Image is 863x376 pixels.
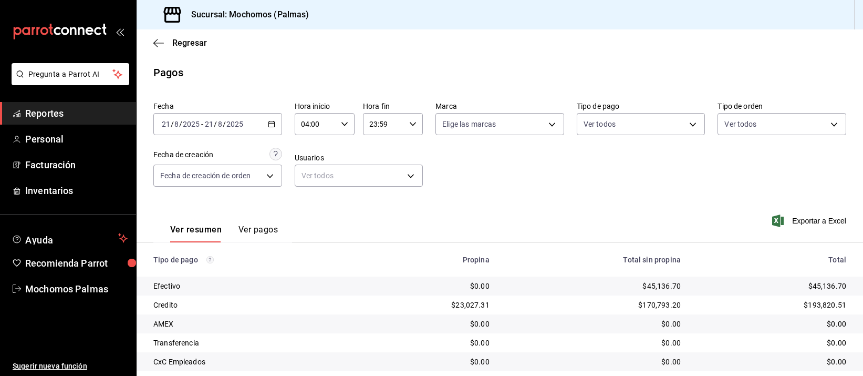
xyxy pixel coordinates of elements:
[153,38,207,48] button: Regresar
[698,357,846,367] div: $0.00
[153,300,348,310] div: Credito
[12,63,129,85] button: Pregunta a Parrot AI
[153,256,348,264] div: Tipo de pago
[506,256,681,264] div: Total sin propina
[295,103,355,110] label: Hora inicio
[365,357,490,367] div: $0.00
[182,120,200,128] input: ----
[435,103,564,110] label: Marca
[161,120,171,128] input: --
[365,338,490,348] div: $0.00
[363,103,423,110] label: Hora fin
[179,120,182,128] span: /
[174,120,179,128] input: --
[214,120,217,128] span: /
[153,338,348,348] div: Transferencia
[183,8,309,21] h3: Sucursal: Mochomos (Palmas)
[226,120,244,128] input: ----
[238,225,278,242] button: Ver pagos
[204,120,214,128] input: --
[442,119,496,129] span: Elige las marcas
[160,170,251,181] span: Fecha de creación de orden
[172,38,207,48] span: Regresar
[698,319,846,329] div: $0.00
[7,76,129,87] a: Pregunta a Parrot AI
[25,256,128,270] span: Recomienda Parrot
[584,119,616,129] span: Ver todos
[365,281,490,291] div: $0.00
[365,256,490,264] div: Propina
[153,357,348,367] div: CxC Empleados
[25,232,114,245] span: Ayuda
[170,225,222,242] button: Ver resumen
[506,357,681,367] div: $0.00
[698,256,846,264] div: Total
[201,120,203,128] span: -
[217,120,223,128] input: --
[724,119,756,129] span: Ver todos
[365,300,490,310] div: $23,027.31
[506,338,681,348] div: $0.00
[506,319,681,329] div: $0.00
[153,103,282,110] label: Fecha
[506,281,681,291] div: $45,136.70
[171,120,174,128] span: /
[365,319,490,329] div: $0.00
[153,319,348,329] div: AMEX
[295,154,423,161] label: Usuarios
[577,103,705,110] label: Tipo de pago
[116,27,124,36] button: open_drawer_menu
[153,281,348,291] div: Efectivo
[223,120,226,128] span: /
[25,184,128,198] span: Inventarios
[698,338,846,348] div: $0.00
[25,106,128,120] span: Reportes
[295,165,423,187] div: Ver todos
[718,103,846,110] label: Tipo de orden
[506,300,681,310] div: $170,793.20
[28,69,113,80] span: Pregunta a Parrot AI
[774,215,846,227] button: Exportar a Excel
[698,281,846,291] div: $45,136.70
[206,256,214,263] svg: Los pagos realizados con Pay y otras terminales son montos brutos.
[698,300,846,310] div: $193,820.51
[25,282,128,296] span: Mochomos Palmas
[170,225,278,242] div: navigation tabs
[153,149,213,160] div: Fecha de creación
[25,132,128,146] span: Personal
[153,65,183,80] div: Pagos
[25,158,128,172] span: Facturación
[13,361,128,372] span: Sugerir nueva función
